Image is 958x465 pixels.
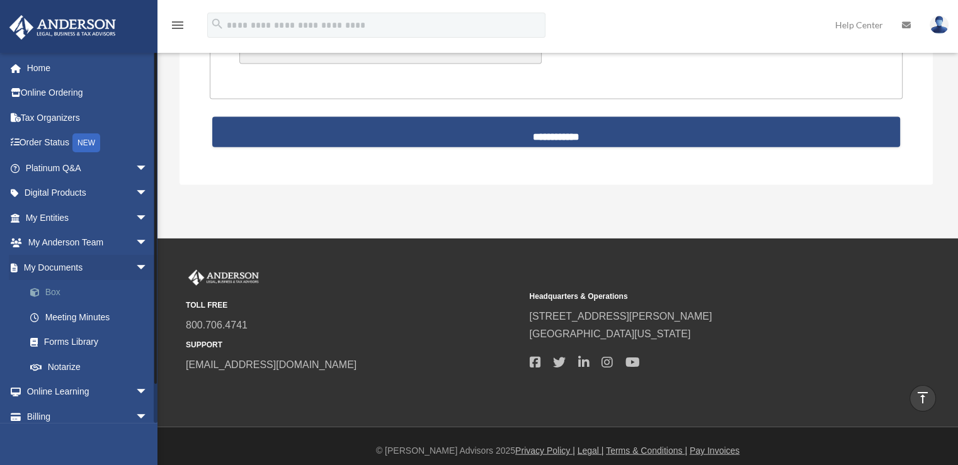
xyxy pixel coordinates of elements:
span: arrow_drop_down [135,155,161,181]
div: © [PERSON_NAME] Advisors 2025 [157,443,958,459]
a: Privacy Policy | [515,445,575,456]
span: arrow_drop_down [135,404,161,430]
a: My Documentsarrow_drop_down [9,255,167,280]
img: Anderson Advisors Platinum Portal [186,270,261,286]
img: Anderson Advisors Platinum Portal [6,15,120,40]
a: Digital Productsarrow_drop_down [9,181,167,206]
a: [GEOGRAPHIC_DATA][US_STATE] [529,328,690,339]
a: menu [170,22,185,33]
span: arrow_drop_down [135,255,161,281]
span: arrow_drop_down [135,379,161,405]
a: Home [9,55,167,81]
img: User Pic [930,16,949,34]
a: vertical_align_top [910,385,936,412]
a: [STREET_ADDRESS][PERSON_NAME] [529,311,712,322]
a: Online Learningarrow_drop_down [9,379,167,405]
a: Platinum Q&Aarrow_drop_down [9,155,167,181]
span: arrow_drop_down [135,181,161,206]
a: Terms & Conditions | [606,445,687,456]
small: Headquarters & Operations [529,290,864,303]
a: My Entitiesarrow_drop_down [9,205,167,230]
a: Pay Invoices [690,445,739,456]
a: Billingarrow_drop_down [9,404,167,429]
a: Meeting Minutes [18,305,161,330]
i: search [210,17,224,31]
small: TOLL FREE [186,299,520,312]
a: Legal | [578,445,604,456]
span: arrow_drop_down [135,205,161,231]
a: Forms Library [18,330,167,355]
a: Order StatusNEW [9,130,167,156]
a: Tax Organizers [9,105,167,130]
a: Notarize [18,354,167,379]
a: Box [18,280,167,305]
a: [EMAIL_ADDRESS][DOMAIN_NAME] [186,359,356,370]
a: Online Ordering [9,81,167,106]
i: vertical_align_top [915,390,930,405]
a: My Anderson Teamarrow_drop_down [9,230,167,255]
span: arrow_drop_down [135,230,161,256]
div: NEW [72,133,100,152]
a: 800.706.4741 [186,320,248,330]
i: menu [170,18,185,33]
small: SUPPORT [186,339,520,352]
